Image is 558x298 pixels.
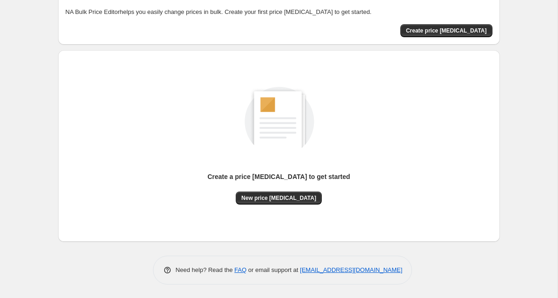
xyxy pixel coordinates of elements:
[406,27,487,34] span: Create price [MEDICAL_DATA]
[176,266,235,273] span: Need help? Read the
[236,192,322,205] button: New price [MEDICAL_DATA]
[400,24,492,37] button: Create price change job
[246,266,300,273] span: or email support at
[241,194,316,202] span: New price [MEDICAL_DATA]
[300,266,402,273] a: [EMAIL_ADDRESS][DOMAIN_NAME]
[234,266,246,273] a: FAQ
[66,7,492,17] p: NA Bulk Price Editor helps you easily change prices in bulk. Create your first price [MEDICAL_DAT...
[207,172,350,181] p: Create a price [MEDICAL_DATA] to get started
